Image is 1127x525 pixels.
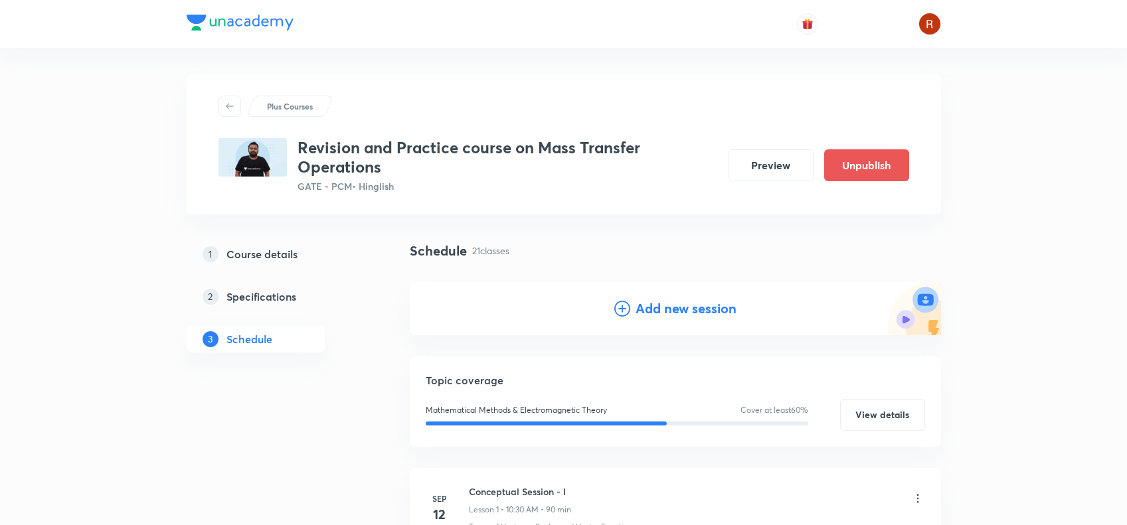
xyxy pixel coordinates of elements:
[888,282,941,335] img: Add
[729,149,814,181] button: Preview
[187,241,367,267] a: 1Course details
[298,179,718,193] p: GATE - PCM • Hinglish
[426,372,925,388] h5: Topic coverage
[203,289,218,305] p: 2
[472,244,509,258] p: 21 classes
[797,13,818,35] button: avatar
[426,492,453,504] h6: Sep
[187,283,367,310] a: 2Specifications
[469,504,571,516] p: Lesson 1 • 10:30 AM • 90 min
[469,485,571,498] h6: Conceptual Session - I
[187,15,294,34] a: Company Logo
[298,138,718,177] h3: Revision and Practice course on Mass Transfer Operations
[802,18,814,30] img: avatar
[636,299,737,319] h4: Add new session
[203,331,218,347] p: 3
[187,15,294,31] img: Company Logo
[840,399,925,431] button: View details
[226,289,296,305] h5: Specifications
[218,138,287,177] img: D96B43F3-2DD0-4765-BA46-009B33886E58_plus.png
[410,241,467,261] h4: Schedule
[203,246,218,262] p: 1
[918,13,941,35] img: Rupsha chowdhury
[267,100,313,112] p: Plus Courses
[226,246,298,262] h5: Course details
[426,504,453,524] h4: 12
[426,404,607,416] p: Mathematical Methods & Electromagnetic Theory
[740,404,808,416] p: Cover at least 60 %
[824,149,909,181] button: Unpublish
[226,331,272,347] h5: Schedule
